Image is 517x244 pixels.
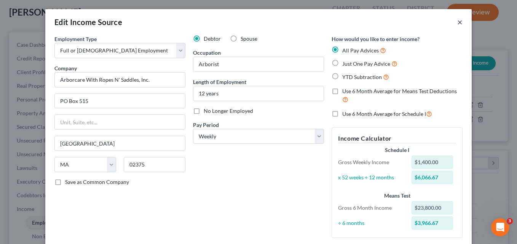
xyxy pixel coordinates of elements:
div: ÷ 6 months [334,219,408,227]
span: YTD Subtraction [342,74,382,80]
div: Means Test [338,192,456,200]
div: $1,400.00 [412,155,453,169]
span: Save as Common Company [65,179,129,185]
label: Occupation [193,49,221,57]
input: Enter address... [55,94,185,108]
button: × [457,17,463,27]
input: Unit, Suite, etc... [55,115,185,129]
span: No Longer Employed [204,108,253,114]
span: Use 6 Month Average for Means Test Deductions [342,88,457,94]
div: Gross 6 Month Income [334,204,408,212]
input: Enter zip... [124,157,185,172]
span: All Pay Advices [342,47,379,54]
iframe: Intercom live chat [491,218,509,236]
div: Schedule I [338,146,456,154]
span: Pay Period [193,122,219,128]
span: Debtor [204,35,221,42]
span: Use 6 Month Average for Schedule I [342,111,426,117]
div: $3,966.67 [412,216,453,230]
span: Company [54,65,77,71]
input: Search company by name... [54,72,185,87]
span: Employment Type [54,36,97,42]
div: x 52 weeks ÷ 12 months [334,174,408,181]
span: Spouse [241,35,257,42]
input: Enter city... [55,136,185,151]
input: -- [193,57,324,71]
div: $6,066.67 [412,171,453,184]
span: Just One Pay Advice [342,60,390,67]
div: $23,800.00 [412,201,453,215]
span: 3 [507,218,513,224]
h5: Income Calculator [338,134,456,143]
div: Gross Weekly Income [334,158,408,166]
label: Length of Employment [193,78,246,86]
input: ex: 2 years [193,86,324,101]
label: How would you like to enter income? [332,35,420,43]
div: Edit Income Source [54,17,122,27]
